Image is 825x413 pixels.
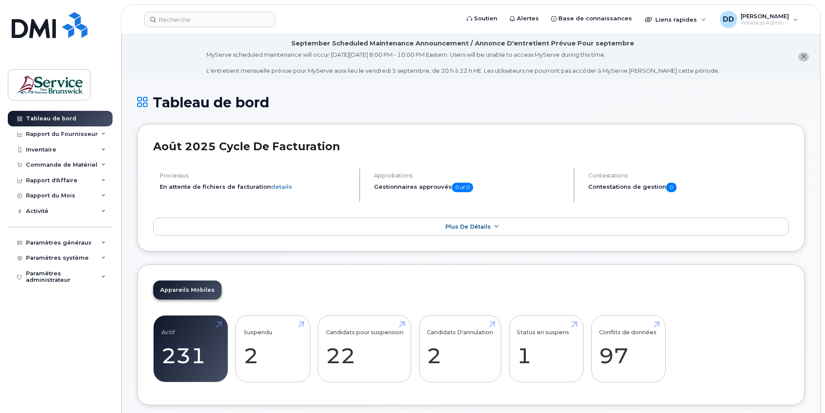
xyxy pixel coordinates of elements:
[291,39,634,48] div: September Scheduled Maintenance Announcement / Annonce D'entretient Prévue Pour septembre
[137,95,805,110] h1: Tableau de bord
[445,223,491,230] span: Plus de détails
[374,183,566,192] h5: Gestionnaires approuvés
[161,320,220,378] a: Actif 231
[206,51,719,75] div: MyServe scheduled maintenance will occur [DATE][DATE] 8:00 PM - 10:00 PM Eastern. Users will be u...
[666,183,677,192] span: 0
[160,183,352,191] li: En attente de fichiers de facturation
[153,281,222,300] a: Appareils Mobiles
[798,52,809,61] button: close notification
[374,172,566,179] h4: Approbations
[517,320,575,378] a: Status en suspens 1
[153,140,789,153] h2: août 2025 Cycle de facturation
[271,183,292,190] a: details
[588,172,789,179] h4: Contestations
[244,320,302,378] a: Suspendu 2
[427,320,493,378] a: Candidats D'annulation 2
[588,183,789,192] h5: Contestations de gestion
[599,320,657,378] a: Conflits de données 97
[452,183,473,192] span: 0 of 0
[160,172,352,179] h4: Processus
[326,320,403,378] a: Candidats pour suspension 22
